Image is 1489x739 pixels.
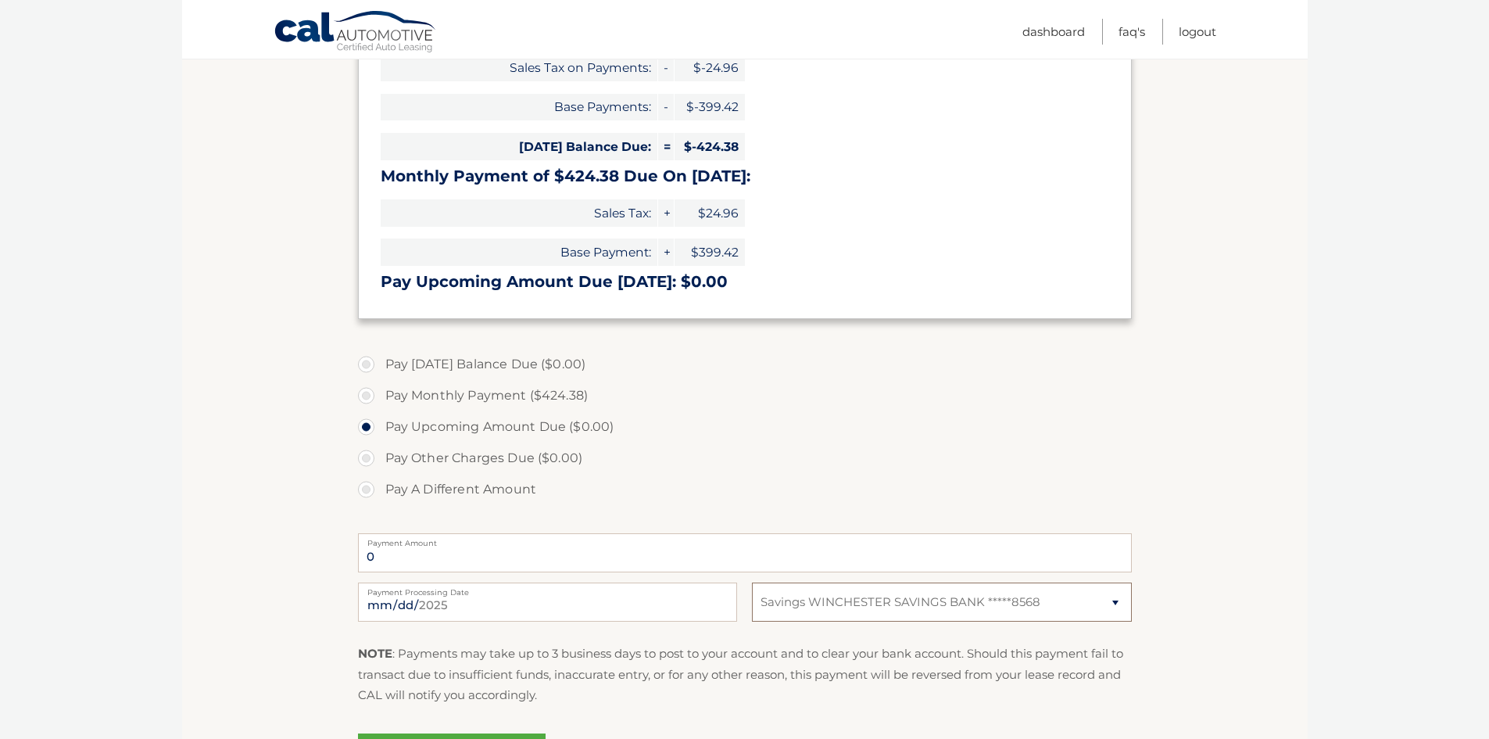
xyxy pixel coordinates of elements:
[381,94,657,121] span: Base Payments:
[381,199,657,227] span: Sales Tax:
[358,349,1132,380] label: Pay [DATE] Balance Due ($0.00)
[358,474,1132,505] label: Pay A Different Amount
[658,239,674,266] span: +
[1022,19,1085,45] a: Dashboard
[675,94,745,121] span: $-399.42
[274,10,438,56] a: Cal Automotive
[675,199,745,227] span: $24.96
[381,272,1109,292] h3: Pay Upcoming Amount Due [DATE]: $0.00
[1179,19,1216,45] a: Logout
[658,133,674,160] span: =
[358,533,1132,546] label: Payment Amount
[358,533,1132,572] input: Payment Amount
[381,239,657,266] span: Base Payment:
[381,54,657,81] span: Sales Tax on Payments:
[658,54,674,81] span: -
[381,167,1109,186] h3: Monthly Payment of $424.38 Due On [DATE]:
[358,380,1132,411] label: Pay Monthly Payment ($424.38)
[381,133,657,160] span: [DATE] Balance Due:
[1119,19,1145,45] a: FAQ's
[658,94,674,121] span: -
[358,644,1132,705] p: : Payments may take up to 3 business days to post to your account and to clear your bank account....
[675,54,745,81] span: $-24.96
[358,583,737,622] input: Payment Date
[358,646,392,661] strong: NOTE
[675,239,745,266] span: $399.42
[658,199,674,227] span: +
[675,133,745,160] span: $-424.38
[358,583,737,595] label: Payment Processing Date
[358,443,1132,474] label: Pay Other Charges Due ($0.00)
[358,411,1132,443] label: Pay Upcoming Amount Due ($0.00)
